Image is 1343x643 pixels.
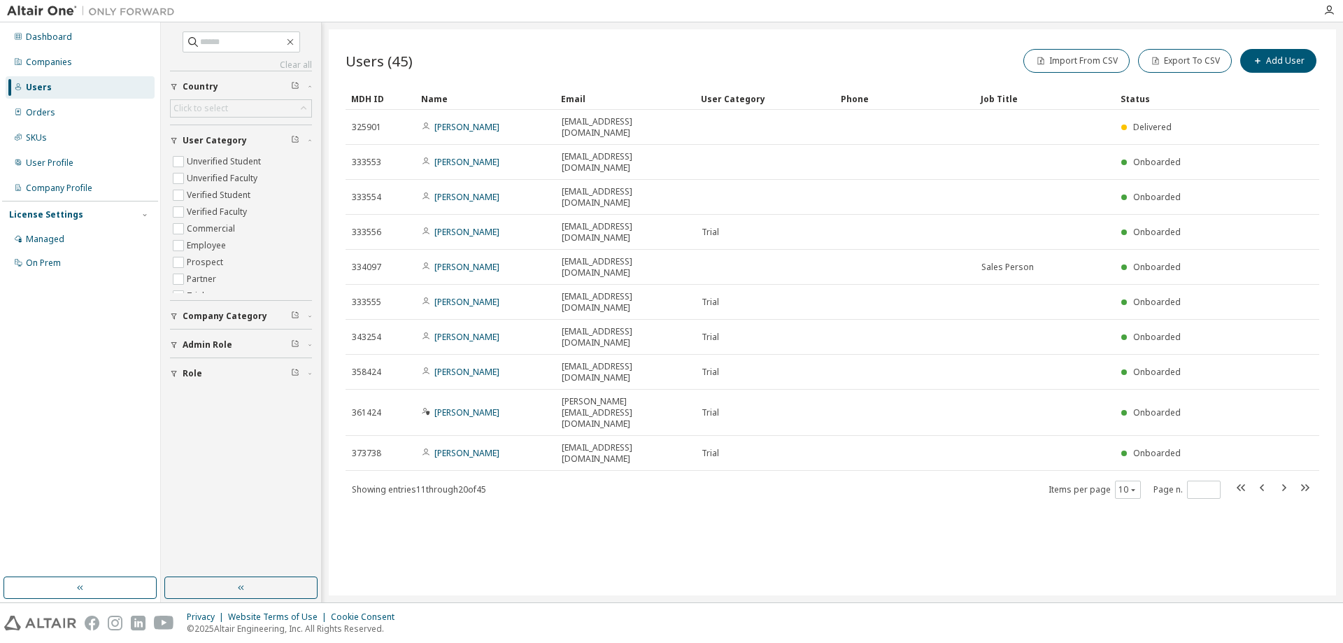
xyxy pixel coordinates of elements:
[183,311,267,322] span: Company Category
[187,254,226,271] label: Prospect
[981,87,1109,110] div: Job Title
[291,311,299,322] span: Clear filter
[170,358,312,389] button: Role
[434,191,499,203] a: [PERSON_NAME]
[434,296,499,308] a: [PERSON_NAME]
[26,183,92,194] div: Company Profile
[351,87,410,110] div: MDH ID
[346,51,413,71] span: Users (45)
[170,71,312,102] button: Country
[562,116,689,139] span: [EMAIL_ADDRESS][DOMAIN_NAME]
[352,332,381,343] span: 343254
[1133,121,1172,133] span: Delivered
[26,31,72,43] div: Dashboard
[131,616,145,630] img: linkedin.svg
[187,204,250,220] label: Verified Faculty
[187,612,228,623] div: Privacy
[291,368,299,379] span: Clear filter
[352,483,486,495] span: Showing entries 11 through 20 of 45
[154,616,174,630] img: youtube.svg
[183,339,232,351] span: Admin Role
[562,221,689,243] span: [EMAIL_ADDRESS][DOMAIN_NAME]
[1240,49,1316,73] button: Add User
[1133,366,1181,378] span: Onboarded
[183,81,218,92] span: Country
[421,87,550,110] div: Name
[187,237,229,254] label: Employee
[352,227,381,238] span: 333556
[7,4,182,18] img: Altair One
[170,59,312,71] a: Clear all
[291,339,299,351] span: Clear filter
[352,122,381,133] span: 325901
[561,87,690,110] div: Email
[183,135,247,146] span: User Category
[331,612,403,623] div: Cookie Consent
[702,407,719,418] span: Trial
[352,448,381,459] span: 373738
[434,156,499,168] a: [PERSON_NAME]
[1133,191,1181,203] span: Onboarded
[170,301,312,332] button: Company Category
[562,151,689,174] span: [EMAIL_ADDRESS][DOMAIN_NAME]
[702,448,719,459] span: Trial
[1133,296,1181,308] span: Onboarded
[1049,481,1141,499] span: Items per page
[562,326,689,348] span: [EMAIL_ADDRESS][DOMAIN_NAME]
[183,368,202,379] span: Role
[562,256,689,278] span: [EMAIL_ADDRESS][DOMAIN_NAME]
[170,125,312,156] button: User Category
[1133,261,1181,273] span: Onboarded
[562,442,689,465] span: [EMAIL_ADDRESS][DOMAIN_NAME]
[702,297,719,308] span: Trial
[352,192,381,203] span: 333554
[434,261,499,273] a: [PERSON_NAME]
[1153,481,1221,499] span: Page n.
[434,226,499,238] a: [PERSON_NAME]
[434,447,499,459] a: [PERSON_NAME]
[187,153,264,170] label: Unverified Student
[434,331,499,343] a: [PERSON_NAME]
[187,170,260,187] label: Unverified Faculty
[1023,49,1130,73] button: Import From CSV
[173,103,228,114] div: Click to select
[228,612,331,623] div: Website Terms of Use
[702,332,719,343] span: Trial
[187,288,207,304] label: Trial
[1118,484,1137,495] button: 10
[702,367,719,378] span: Trial
[562,186,689,209] span: [EMAIL_ADDRESS][DOMAIN_NAME]
[1133,226,1181,238] span: Onboarded
[26,234,64,245] div: Managed
[187,271,219,288] label: Partner
[187,220,238,237] label: Commercial
[4,616,76,630] img: altair_logo.svg
[9,209,83,220] div: License Settings
[434,121,499,133] a: [PERSON_NAME]
[562,361,689,383] span: [EMAIL_ADDRESS][DOMAIN_NAME]
[434,407,499,418] a: [PERSON_NAME]
[1133,156,1181,168] span: Onboarded
[352,407,381,418] span: 361424
[434,366,499,378] a: [PERSON_NAME]
[26,107,55,118] div: Orders
[352,367,381,378] span: 358424
[187,623,403,635] p: © 2025 Altair Engineering, Inc. All Rights Reserved.
[187,187,253,204] label: Verified Student
[352,262,381,273] span: 334097
[26,82,52,93] div: Users
[562,291,689,313] span: [EMAIL_ADDRESS][DOMAIN_NAME]
[841,87,969,110] div: Phone
[291,81,299,92] span: Clear filter
[352,157,381,168] span: 333553
[562,396,689,430] span: [PERSON_NAME][EMAIL_ADDRESS][DOMAIN_NAME]
[170,330,312,360] button: Admin Role
[352,297,381,308] span: 333555
[291,135,299,146] span: Clear filter
[702,227,719,238] span: Trial
[701,87,830,110] div: User Category
[1138,49,1232,73] button: Export To CSV
[1133,447,1181,459] span: Onboarded
[1133,407,1181,418] span: Onboarded
[85,616,99,630] img: facebook.svg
